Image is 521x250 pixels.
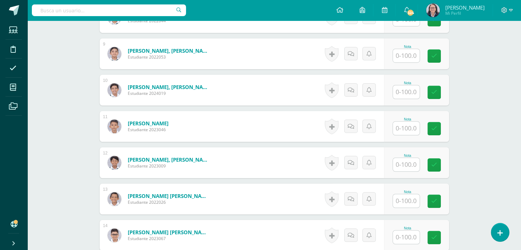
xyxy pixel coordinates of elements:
[108,192,121,206] img: 41efb7d9dff741de86b077c9fae98818.png
[393,117,423,121] div: Nota
[393,154,423,158] div: Nota
[393,158,420,171] input: 0-100.0
[393,194,420,208] input: 0-100.0
[128,156,210,163] a: [PERSON_NAME], [PERSON_NAME]
[128,90,210,96] span: Estudiante 2024019
[108,156,121,170] img: 3803fc3241e51eee1e046c53d7a9f1da.png
[128,199,210,205] span: Estudiante 2022026
[393,49,420,62] input: 0-100.0
[393,122,420,135] input: 0-100.0
[108,228,121,242] img: 47aa71f3ad972b096323456586341169.png
[407,9,414,16] span: 324
[393,85,420,99] input: 0-100.0
[445,4,484,11] span: [PERSON_NAME]
[128,236,210,241] span: Estudiante 2023067
[32,4,186,16] input: Busca un usuario...
[393,190,423,194] div: Nota
[128,229,210,236] a: [PERSON_NAME] [PERSON_NAME]
[108,47,121,61] img: 2c810a5ef3371af7d1007f43273269f7.png
[128,163,210,169] span: Estudiante 2023009
[108,120,121,133] img: ce7a14c14e83b3cb908c50b14373acb6.png
[426,3,440,17] img: 9a051294a574a26ca402aef8cdce5e7f.png
[445,10,484,16] span: Mi Perfil
[128,120,169,127] a: [PERSON_NAME]
[393,81,423,85] div: Nota
[128,127,169,133] span: Estudiante 2023046
[393,226,423,230] div: Nota
[128,54,210,60] span: Estudiante 2022053
[128,192,210,199] a: [PERSON_NAME] [PERSON_NAME]
[393,230,420,244] input: 0-100.0
[128,18,210,24] span: Estudiante 2022044
[128,47,210,54] a: [PERSON_NAME], [PERSON_NAME]
[108,83,121,97] img: e738d5c2451136748bd526f8ccefdb58.png
[128,84,210,90] a: [PERSON_NAME], [PERSON_NAME]
[393,45,423,49] div: Nota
